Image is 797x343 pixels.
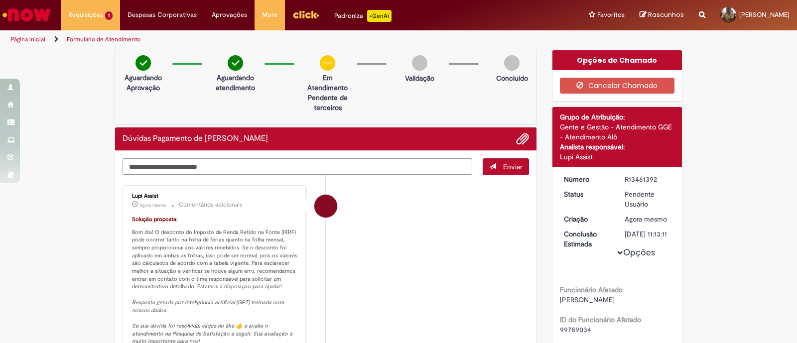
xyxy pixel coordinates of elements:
[320,55,335,71] img: circle-minus.png
[179,201,243,209] small: Comentários adicionais
[212,10,247,20] span: Aprovações
[139,202,166,208] span: Agora mesmo
[1,5,52,25] img: ServiceNow
[68,10,103,20] span: Requisições
[560,295,615,304] span: [PERSON_NAME]
[105,11,113,20] span: 1
[560,122,675,142] div: Gente e Gestão - Atendimento GGE - Atendimento Alô
[556,189,618,199] dt: Status
[119,73,167,93] p: Aguardando Aprovação
[123,158,472,175] textarea: Digite sua mensagem aqui...
[560,315,641,324] b: ID do Funcionário Afetado
[552,50,682,70] div: Opções do Chamado
[597,10,625,20] span: Favoritos
[262,10,277,20] span: More
[483,158,529,175] button: Enviar
[560,142,675,152] div: Analista responsável:
[556,214,618,224] dt: Criação
[132,216,178,223] font: Solução proposta:
[367,10,392,22] p: +GenAi
[303,93,352,113] p: Pendente de terceiros
[496,73,528,83] p: Concluído
[503,162,523,171] span: Enviar
[412,55,427,71] img: img-circle-grey.png
[560,285,623,294] b: Funcionário Afetado
[128,10,197,20] span: Despesas Corporativas
[211,73,260,93] p: Aguardando atendimento
[7,30,524,49] ul: Trilhas de página
[303,73,352,93] p: Em Atendimento
[556,229,618,249] dt: Conclusão Estimada
[228,55,243,71] img: check-circle-green.png
[625,214,671,224] div: 29/08/2025 10:13:08
[67,35,140,43] a: Formulário de Atendimento
[560,152,675,162] div: Lupi Assist
[560,112,675,122] div: Grupo de Atribuição:
[314,195,337,218] div: Lupi Assist
[334,10,392,22] div: Padroniza
[625,215,667,224] span: Agora mesmo
[123,134,268,143] h2: Dúvidas Pagamento de Salário Histórico de tíquete
[648,10,684,19] span: Rascunhos
[556,174,618,184] dt: Número
[292,7,319,22] img: click_logo_yellow_360x200.png
[625,174,671,184] div: R13461392
[560,78,675,94] button: Cancelar Chamado
[139,202,166,208] time: 29/08/2025 10:13:16
[132,193,298,199] div: Lupi Assist
[640,10,684,20] a: Rascunhos
[625,189,671,209] div: Pendente Usuário
[560,325,591,334] span: 99789034
[516,132,529,145] button: Adicionar anexos
[625,229,671,239] div: [DATE] 11:13:11
[405,73,434,83] p: Validação
[504,55,520,71] img: img-circle-grey.png
[11,35,45,43] a: Página inicial
[135,55,151,71] img: check-circle-green.png
[739,10,790,19] span: [PERSON_NAME]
